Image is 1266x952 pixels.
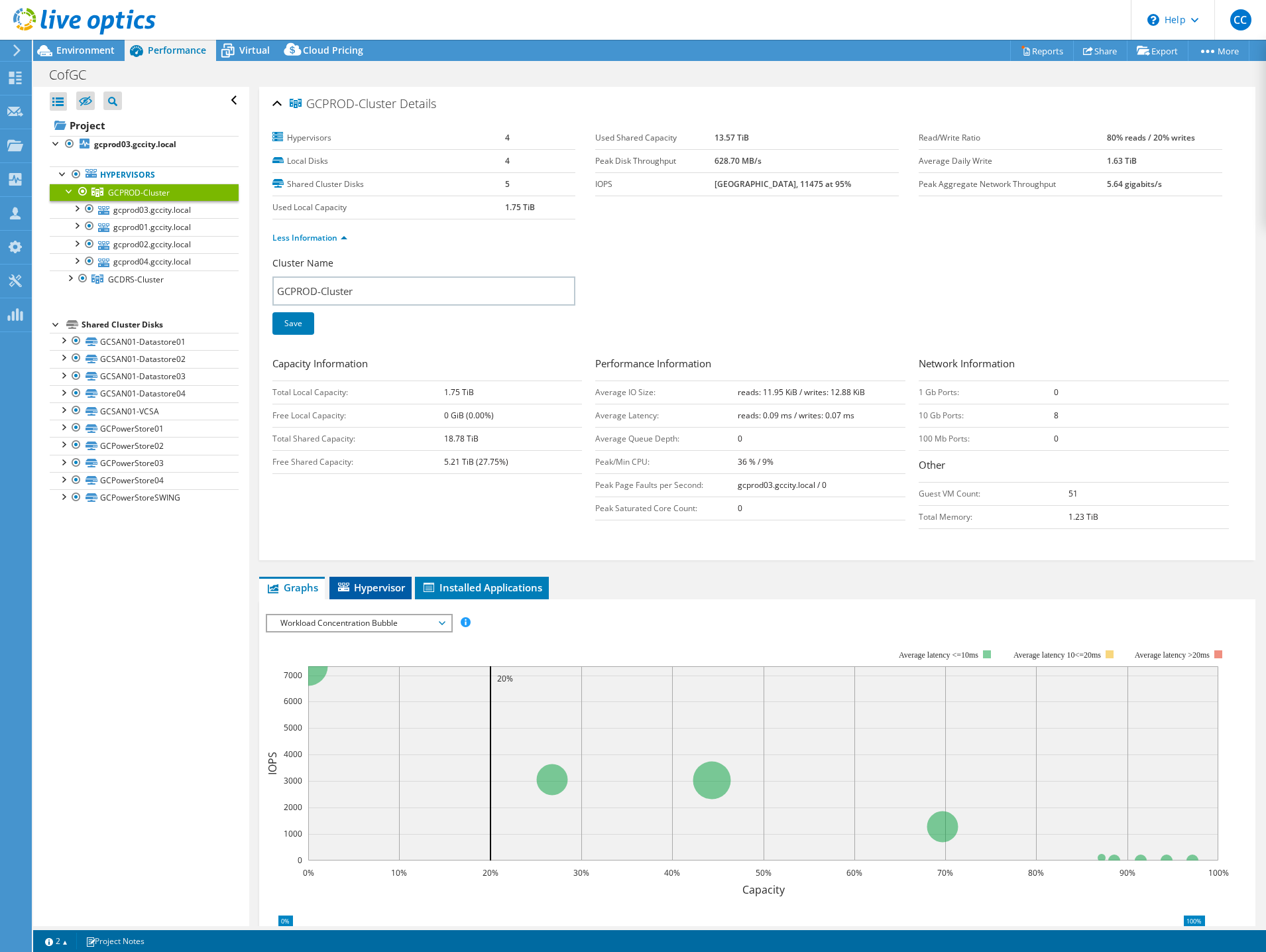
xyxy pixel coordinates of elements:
[50,270,239,288] a: GCDRS-Cluster
[919,131,1107,145] label: Read/Write Ratio
[738,479,827,491] b: gcprod03.gccity.local / 0
[274,615,444,631] span: Workload Concentration Bubble
[272,356,583,374] h3: Capacity Information
[1010,40,1074,61] a: Reports
[899,650,978,660] tspan: Average latency <=10ms
[919,505,1068,528] td: Total Memory:
[595,404,738,427] td: Average Latency:
[284,670,302,681] text: 7000
[272,257,333,270] label: Cluster Name
[36,933,77,949] a: 2
[50,472,239,489] a: GCPowerStore04
[272,404,445,427] td: Free Local Capacity:
[715,132,749,143] b: 13.57 TiB
[1230,9,1251,30] span: CC
[284,775,302,786] text: 3000
[715,155,762,166] b: 628.70 MB/s
[919,404,1054,427] td: 10 Gb Ports:
[272,154,505,168] label: Local Disks
[50,368,239,385] a: GCSAN01-Datastore03
[1147,14,1159,26] svg: \n
[919,154,1107,168] label: Average Daily Write
[595,450,738,473] td: Peak/Min CPU:
[1054,410,1059,421] b: 8
[272,312,314,335] a: Save
[302,867,314,878] text: 0%
[738,387,865,398] b: reads: 11.95 KiB / writes: 12.88 KiB
[505,202,535,213] b: 1.75 TiB
[1120,867,1135,878] text: 90%
[272,427,445,450] td: Total Shared Capacity:
[1013,650,1101,660] tspan: Average latency 10<=20ms
[56,44,115,56] span: Environment
[573,867,589,878] text: 30%
[50,385,239,402] a: GCSAN01-Datastore04
[272,232,347,243] a: Less Information
[444,433,479,444] b: 18.78 TiB
[50,455,239,472] a: GCPowerStore03
[919,178,1107,191] label: Peak Aggregate Network Throughput
[497,673,513,684] text: 20%
[76,933,154,949] a: Project Notes
[444,456,508,467] b: 5.21 TiB (27.75%)
[846,867,862,878] text: 60%
[1073,40,1127,61] a: Share
[422,581,542,594] span: Installed Applications
[43,68,107,82] h1: CofGC
[298,855,302,866] text: 0
[108,187,170,198] span: GCPROD-Cluster
[505,155,510,166] b: 4
[272,201,505,214] label: Used Local Capacity
[483,867,498,878] text: 20%
[595,497,738,520] td: Peak Saturated Core Count:
[94,139,176,150] b: gcprod03.gccity.local
[738,433,742,444] b: 0
[1054,387,1059,398] b: 0
[738,410,854,421] b: reads: 0.09 ms / writes: 0.07 ms
[1107,132,1195,143] b: 80% reads / 20% writes
[400,95,436,111] span: Details
[1127,40,1188,61] a: Export
[1134,650,1209,660] text: Average latency >20ms
[108,274,164,285] span: GCDRS-Cluster
[919,427,1054,450] td: 100 Mb Ports:
[595,427,738,450] td: Average Queue Depth:
[284,828,302,839] text: 1000
[738,456,774,467] b: 36 % / 9%
[284,802,302,813] text: 2000
[284,722,302,733] text: 5000
[1107,178,1162,190] b: 5.64 gigabits/s
[50,166,239,184] a: Hypervisors
[272,381,445,404] td: Total Local Capacity:
[664,867,680,878] text: 40%
[50,437,239,454] a: GCPowerStore02
[505,178,510,190] b: 5
[919,482,1068,505] td: Guest VM Count:
[284,748,302,760] text: 4000
[336,581,405,594] span: Hypervisor
[1107,155,1137,166] b: 1.63 TiB
[266,581,318,594] span: Graphs
[50,253,239,270] a: gcprod04.gccity.local
[1188,40,1249,61] a: More
[50,333,239,350] a: GCSAN01-Datastore01
[50,489,239,506] a: GCPowerStoreSWING
[1028,867,1044,878] text: 80%
[272,131,505,145] label: Hypervisors
[444,410,494,421] b: 0 GiB (0.00%)
[50,201,239,218] a: gcprod03.gccity.local
[595,356,905,374] h3: Performance Information
[50,115,239,136] a: Project
[937,867,953,878] text: 70%
[505,132,510,143] b: 4
[919,356,1229,374] h3: Network Information
[82,317,239,333] div: Shared Cluster Disks
[1068,488,1078,499] b: 51
[1054,433,1059,444] b: 0
[148,44,206,56] span: Performance
[1068,511,1098,522] b: 1.23 TiB
[265,752,280,775] text: IOPS
[290,97,396,111] span: GCPROD-Cluster
[303,44,363,56] span: Cloud Pricing
[50,420,239,437] a: GCPowerStore01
